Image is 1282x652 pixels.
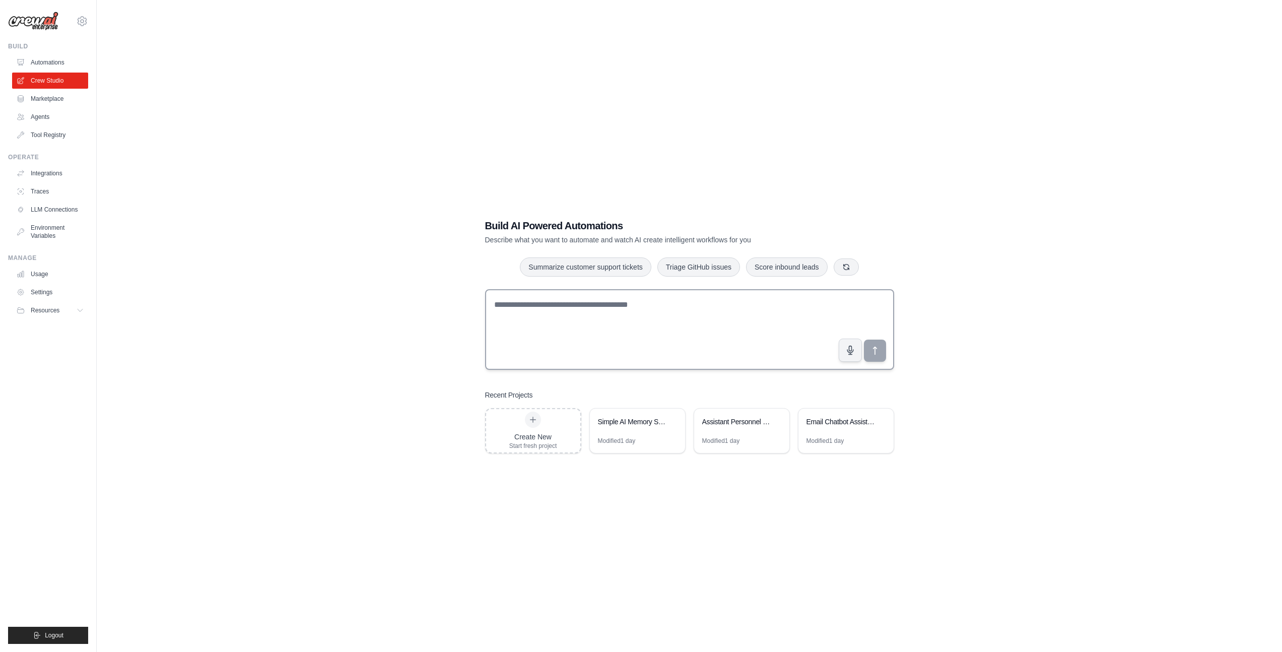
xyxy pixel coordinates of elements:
[657,257,740,277] button: Triage GitHub issues
[45,631,63,639] span: Logout
[806,417,875,427] div: Email Chatbot Assistant
[702,417,771,427] div: Assistant Personnel Gmail
[520,257,651,277] button: Summarize customer support tickets
[12,284,88,300] a: Settings
[31,306,59,314] span: Resources
[509,442,557,450] div: Start fresh project
[12,266,88,282] a: Usage
[485,390,533,400] h3: Recent Projects
[12,54,88,71] a: Automations
[12,165,88,181] a: Integrations
[12,220,88,244] a: Environment Variables
[806,437,844,445] div: Modified 1 day
[598,437,636,445] div: Modified 1 day
[12,109,88,125] a: Agents
[834,258,859,276] button: Get new suggestions
[12,202,88,218] a: LLM Connections
[8,627,88,644] button: Logout
[8,153,88,161] div: Operate
[12,127,88,143] a: Tool Registry
[702,437,740,445] div: Modified 1 day
[12,183,88,200] a: Traces
[746,257,828,277] button: Score inbound leads
[12,73,88,89] a: Crew Studio
[839,339,862,362] button: Click to speak your automation idea
[12,91,88,107] a: Marketplace
[1232,604,1282,652] iframe: Chat Widget
[8,12,58,31] img: Logo
[8,254,88,262] div: Manage
[8,42,88,50] div: Build
[509,432,557,442] div: Create New
[1232,604,1282,652] div: Widget de chat
[598,417,667,427] div: Simple AI Memory System
[12,302,88,318] button: Resources
[485,219,824,233] h1: Build AI Powered Automations
[485,235,824,245] p: Describe what you want to automate and watch AI create intelligent workflows for you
